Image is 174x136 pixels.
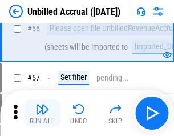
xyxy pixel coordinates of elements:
[143,104,161,122] img: Main button
[27,24,40,33] span: # 56
[70,118,87,125] div: Undo
[24,99,60,127] button: Run All
[97,99,133,127] button: Skip
[60,99,97,127] button: Undo
[108,118,123,125] div: Skip
[35,102,49,116] img: Run All
[58,71,89,85] div: Set filter
[9,5,23,18] img: Back
[151,5,165,18] img: Settings menu
[30,118,55,125] div: Run All
[72,102,86,116] img: Undo
[27,6,120,17] div: Unbilled Accrual ([DATE])
[108,102,122,116] img: Skip
[136,7,145,16] img: Support
[96,74,129,82] div: pending...
[27,73,40,82] span: # 57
